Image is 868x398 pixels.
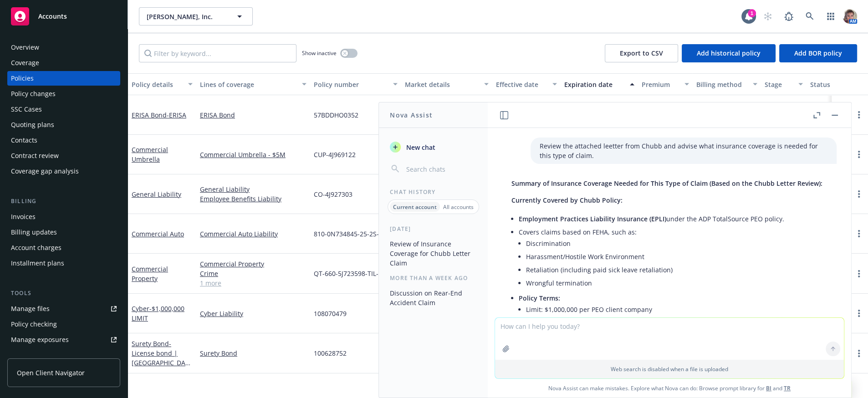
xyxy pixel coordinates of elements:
[386,236,480,270] button: Review of Insurance Coverage for Chubb Letter Claim
[7,348,120,362] a: Manage certificates
[7,256,120,270] a: Installment plans
[147,12,225,21] span: [PERSON_NAME], Inc.
[128,73,196,95] button: Policy details
[11,40,39,55] div: Overview
[519,214,666,223] span: Employment Practices Liability Insurance (EPLI)
[167,111,186,119] span: - ERISA
[7,71,120,86] a: Policies
[379,188,488,196] div: Chat History
[7,117,120,132] a: Quoting plans
[314,229,383,239] span: 810-0N734845-25-2S-G
[766,384,771,392] a: BI
[7,133,120,148] a: Contacts
[11,56,39,70] div: Coverage
[17,368,85,378] span: Open Client Navigator
[390,110,433,120] h1: Nova Assist
[404,163,477,175] input: Search chats
[132,304,184,322] span: - $1,000,000 LIMIT
[393,203,437,211] p: Current account
[605,44,678,62] button: Export to CSV
[200,278,306,288] a: 1 more
[511,179,822,188] span: Summary of Insurance Coverage Needed for This Type of Claim (Based on the Chubb Letter Review):
[682,44,776,62] button: Add historical policy
[11,148,59,163] div: Contract review
[853,228,864,239] a: more
[200,80,296,89] div: Lines of coverage
[11,256,64,270] div: Installment plans
[200,229,306,239] a: Commercial Auto Liability
[748,9,756,17] div: 1
[620,49,663,57] span: Export to CSV
[794,49,842,57] span: Add BOR policy
[132,80,183,89] div: Policy details
[7,197,120,206] div: Billing
[696,80,747,89] div: Billing method
[11,317,57,332] div: Policy checking
[11,209,36,224] div: Invoices
[38,13,67,20] span: Accounts
[200,150,306,159] a: Commercial Umbrella - $5M
[526,316,827,329] li: Retention ([GEOGRAPHIC_DATA]): $200,000 defense + $200,000 for settlements/judgments
[638,73,693,95] button: Premium
[314,269,386,278] span: QT-660-5J723598-TIL-25
[314,309,347,318] span: 108070479
[314,80,388,89] div: Policy number
[379,274,488,282] div: More than a week ago
[200,348,306,358] a: Surety Bond
[779,44,857,62] button: Add BOR policy
[765,80,793,89] div: Stage
[801,7,819,26] a: Search
[132,145,168,163] a: Commercial Umbrella
[526,237,827,250] li: Discrimination
[11,87,56,101] div: Policy changes
[526,276,827,290] li: Wrongful termination
[132,339,190,386] span: - License bond | [GEOGRAPHIC_DATA], CLB - License #825570
[564,80,624,89] div: Expiration date
[386,286,480,310] button: Discussion on Rear-End Accident Claim
[200,194,306,204] a: Employee Benefits Liability
[200,259,306,269] a: Commercial Property
[11,102,42,117] div: SSC Cases
[11,240,61,255] div: Account charges
[314,110,358,120] span: 57BDDHO0352
[132,111,186,119] a: ERISA Bond
[491,379,848,398] span: Nova Assist can make mistakes. Explore what Nova can do: Browse prompt library for and
[200,269,306,278] a: Crime
[561,73,638,95] button: Expiration date
[7,209,120,224] a: Invoices
[853,189,864,199] a: more
[519,212,827,225] li: under the ADP TotalSource PEO policy.
[132,339,189,386] a: Surety Bond
[196,73,310,95] button: Lines of coverage
[693,73,761,95] button: Billing method
[11,348,71,362] div: Manage certificates
[7,225,120,240] a: Billing updates
[7,332,120,347] a: Manage exposures
[540,141,827,160] p: Review the attached leetter from Chubb and advise what insurance coverage is needed for this type...
[526,250,827,263] li: Harassment/Hostile Work Environment
[132,265,168,283] a: Commercial Property
[697,49,761,57] span: Add historical policy
[761,73,807,95] button: Stage
[200,184,306,194] a: General Liability
[526,263,827,276] li: Retaliation (including paid sick leave retaliation)
[139,7,253,26] button: [PERSON_NAME], Inc.
[7,148,120,163] a: Contract review
[379,225,488,233] div: [DATE]
[7,301,120,316] a: Manage files
[11,117,54,132] div: Quoting plans
[7,317,120,332] a: Policy checking
[386,139,480,155] button: New chat
[853,268,864,279] a: more
[511,196,623,204] span: Currently Covered by Chubb Policy:
[132,304,184,322] a: Cyber
[139,44,296,62] input: Filter by keyword...
[853,348,864,359] a: more
[853,109,864,120] a: more
[11,332,69,347] div: Manage exposures
[7,289,120,298] div: Tools
[7,240,120,255] a: Account charges
[519,294,560,302] span: Policy Terms:
[405,80,479,89] div: Market details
